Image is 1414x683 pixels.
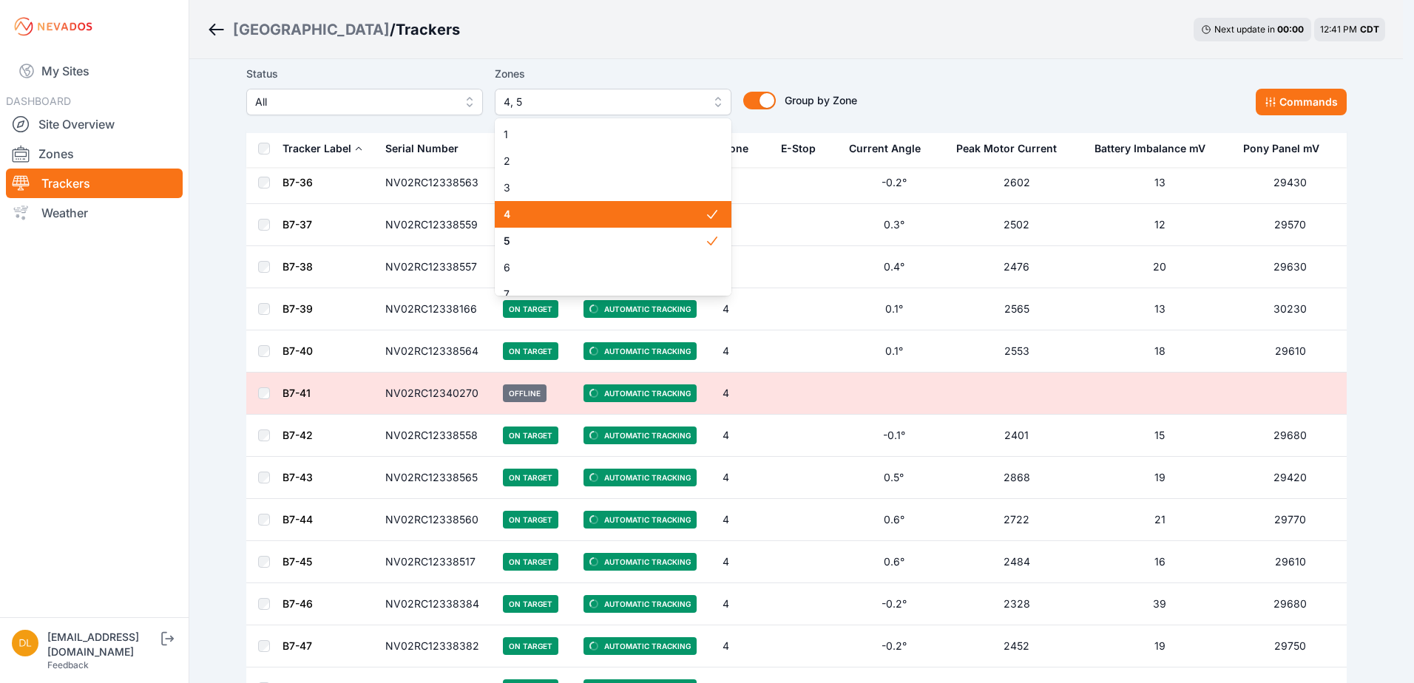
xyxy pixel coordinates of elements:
span: 3 [504,180,705,195]
span: 2 [504,154,705,169]
span: 5 [504,234,705,248]
span: 1 [504,127,705,142]
button: 4, 5 [495,89,731,115]
span: 6 [504,260,705,275]
span: 7 [504,287,705,302]
span: 4 [504,207,705,222]
div: 4, 5 [495,118,731,296]
span: 4, 5 [504,93,702,111]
